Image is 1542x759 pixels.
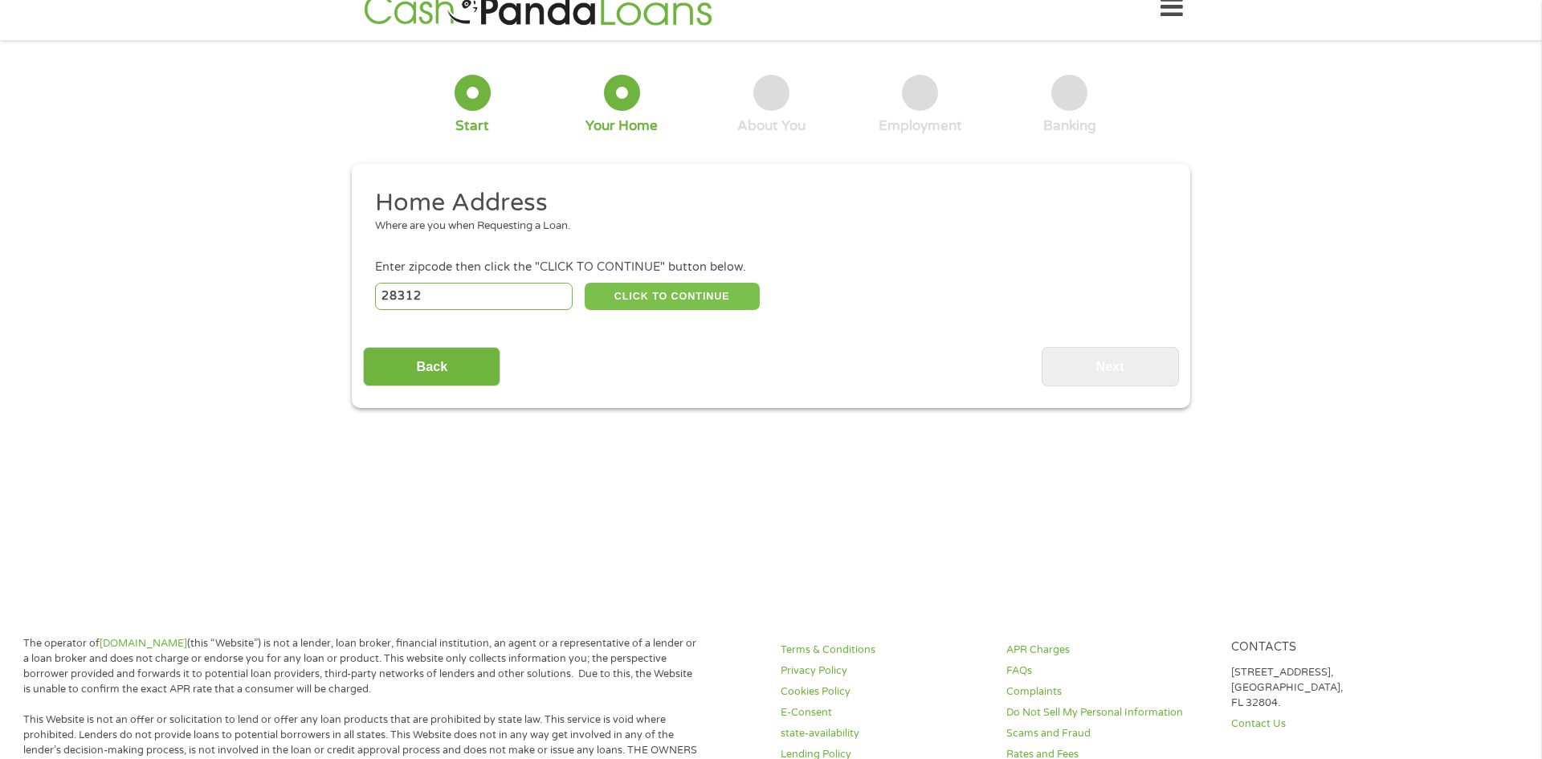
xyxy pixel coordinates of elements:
[1231,665,1437,711] p: [STREET_ADDRESS], [GEOGRAPHIC_DATA], FL 32804.
[1042,347,1179,386] input: Next
[1231,716,1437,732] a: Contact Us
[1006,705,1212,720] a: Do Not Sell My Personal Information
[1006,726,1212,741] a: Scams and Fraud
[737,117,806,135] div: About You
[781,643,986,658] a: Terms & Conditions
[375,283,573,310] input: Enter Zipcode (e.g 01510)
[879,117,962,135] div: Employment
[585,283,760,310] button: CLICK TO CONTINUE
[455,117,489,135] div: Start
[23,636,699,697] p: The operator of (this “Website”) is not a lender, loan broker, financial institution, an agent or...
[363,347,500,386] input: Back
[585,117,658,135] div: Your Home
[1043,117,1096,135] div: Banking
[1006,684,1212,700] a: Complaints
[100,637,187,650] a: [DOMAIN_NAME]
[1006,663,1212,679] a: FAQs
[781,705,986,720] a: E-Consent
[781,684,986,700] a: Cookies Policy
[375,259,1167,276] div: Enter zipcode then click the "CLICK TO CONTINUE" button below.
[375,218,1156,235] div: Where are you when Requesting a Loan.
[781,726,986,741] a: state-availability
[1231,640,1437,655] h4: Contacts
[1006,643,1212,658] a: APR Charges
[781,663,986,679] a: Privacy Policy
[375,187,1156,219] h2: Home Address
